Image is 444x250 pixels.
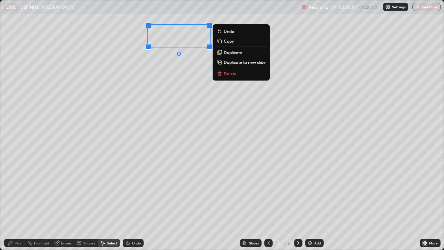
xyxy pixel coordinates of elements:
[215,27,267,35] button: Undo
[61,241,71,245] div: Eraser
[6,4,16,10] p: LIVE
[224,50,242,55] p: Duplicate
[15,241,21,245] div: Pen
[215,58,267,66] button: Duplicate to new slide
[412,3,441,11] button: End Class
[215,48,267,57] button: Duplicate
[284,241,286,245] div: /
[314,241,321,245] div: Add
[132,241,141,245] div: Undo
[20,4,75,10] p: DEFINITE INTEGRATION_10
[215,69,267,78] button: Delete
[415,4,420,10] img: end-class-cross
[83,241,95,245] div: Shapes
[224,59,266,65] p: Duplicate to new slide
[309,5,328,10] p: Recording
[275,241,282,245] div: 5
[224,71,237,76] p: Delete
[107,241,117,245] div: Select
[224,28,234,34] p: Undo
[34,241,49,245] div: Highlight
[215,37,267,45] button: Copy
[392,5,405,9] p: Settings
[224,38,234,44] p: Copy
[429,241,438,245] div: More
[302,4,307,10] img: recording.375f2c34.svg
[287,240,291,246] div: 5
[249,241,259,245] div: Slides
[385,4,391,10] img: class-settings-icons
[307,240,313,246] img: add-slide-button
